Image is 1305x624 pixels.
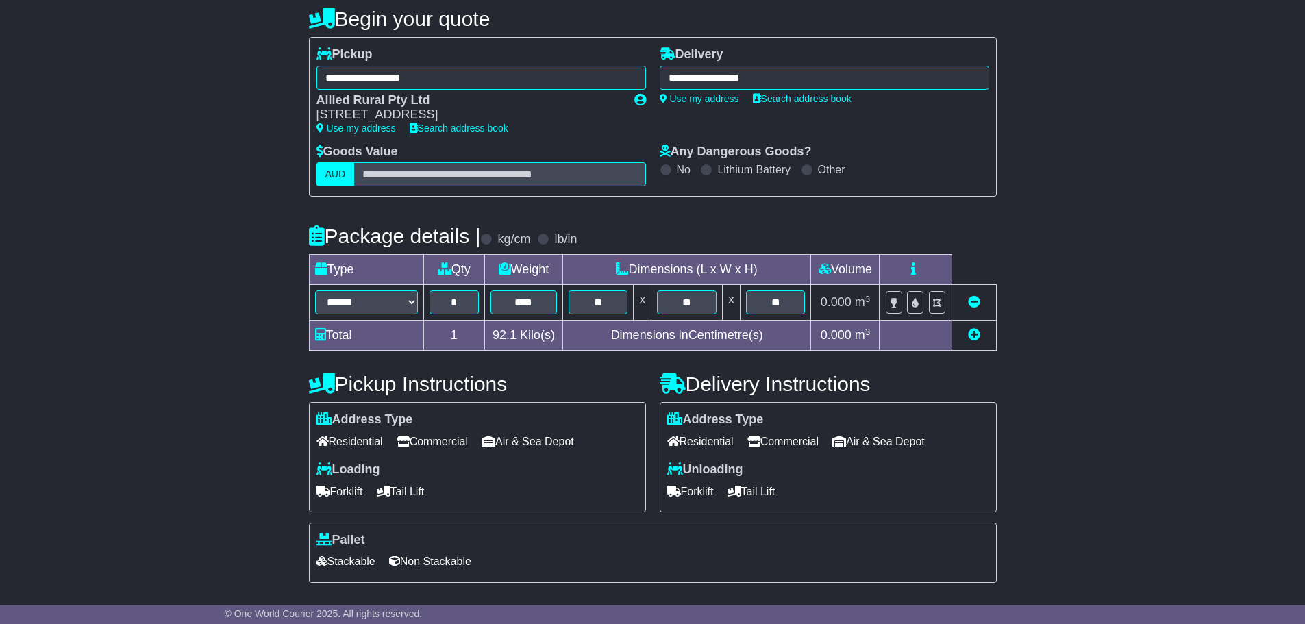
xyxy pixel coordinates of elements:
[634,285,651,321] td: x
[423,255,484,285] td: Qty
[316,162,355,186] label: AUD
[316,551,375,572] span: Stackable
[722,285,740,321] td: x
[397,431,468,452] span: Commercial
[497,232,530,247] label: kg/cm
[660,145,812,160] label: Any Dangerous Goods?
[667,431,734,452] span: Residential
[484,321,562,351] td: Kilo(s)
[821,295,852,309] span: 0.000
[482,431,574,452] span: Air & Sea Depot
[316,47,373,62] label: Pickup
[423,321,484,351] td: 1
[821,328,852,342] span: 0.000
[660,93,739,104] a: Use my address
[316,93,621,108] div: Allied Rural Pty Ltd
[832,431,925,452] span: Air & Sea Depot
[316,123,396,134] a: Use my address
[309,373,646,395] h4: Pickup Instructions
[747,431,819,452] span: Commercial
[660,373,997,395] h4: Delivery Instructions
[316,412,413,427] label: Address Type
[316,431,383,452] span: Residential
[309,255,423,285] td: Type
[753,93,852,104] a: Search address book
[865,327,871,337] sup: 3
[389,551,471,572] span: Non Stackable
[316,462,380,477] label: Loading
[493,328,517,342] span: 92.1
[309,225,481,247] h4: Package details |
[554,232,577,247] label: lb/in
[410,123,508,134] a: Search address book
[667,412,764,427] label: Address Type
[865,294,871,304] sup: 3
[377,481,425,502] span: Tail Lift
[677,163,691,176] label: No
[855,328,871,342] span: m
[562,255,811,285] td: Dimensions (L x W x H)
[728,481,775,502] span: Tail Lift
[316,481,363,502] span: Forklift
[225,608,423,619] span: © One World Courier 2025. All rights reserved.
[968,328,980,342] a: Add new item
[309,8,997,30] h4: Begin your quote
[316,108,621,123] div: [STREET_ADDRESS]
[855,295,871,309] span: m
[316,533,365,548] label: Pallet
[309,321,423,351] td: Total
[316,145,398,160] label: Goods Value
[811,255,880,285] td: Volume
[968,295,980,309] a: Remove this item
[660,47,723,62] label: Delivery
[667,481,714,502] span: Forklift
[818,163,845,176] label: Other
[667,462,743,477] label: Unloading
[717,163,791,176] label: Lithium Battery
[484,255,562,285] td: Weight
[562,321,811,351] td: Dimensions in Centimetre(s)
